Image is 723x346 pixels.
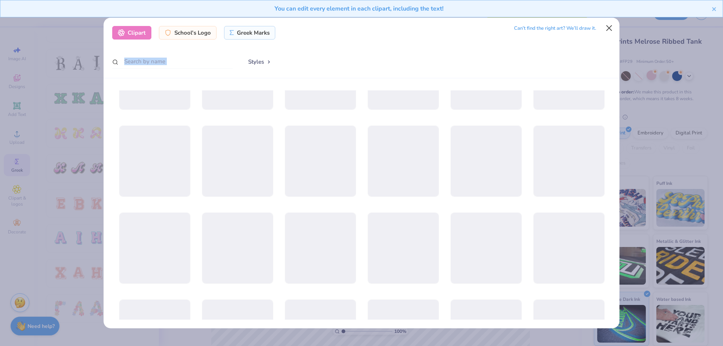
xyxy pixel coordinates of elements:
div: Greek Marks [224,26,276,40]
button: Close [602,21,616,35]
button: close [712,4,717,13]
div: Clipart [112,26,151,40]
div: School's Logo [159,26,217,40]
button: Styles [240,55,279,69]
div: You can edit every element in each clipart, including the text! [6,4,712,13]
div: Can’t find the right art? We’ll draw it. [514,22,596,35]
input: Search by name [112,55,233,69]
